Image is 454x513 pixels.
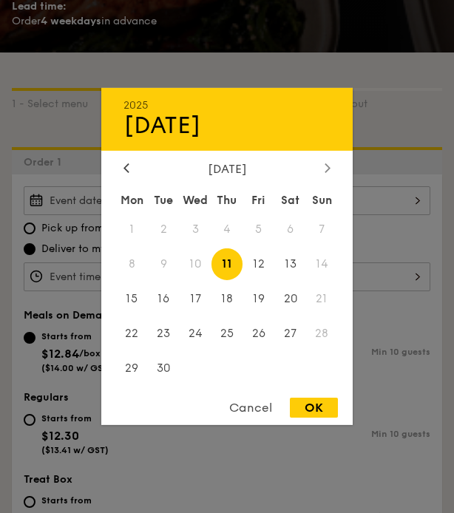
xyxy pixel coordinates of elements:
[306,283,338,315] span: 21
[180,283,211,315] span: 17
[116,214,148,245] span: 1
[180,187,211,214] div: Wed
[211,283,243,315] span: 18
[243,283,274,315] span: 19
[243,214,274,245] span: 5
[123,112,331,140] div: [DATE]
[211,317,243,349] span: 25
[123,162,331,176] div: [DATE]
[243,248,274,280] span: 12
[148,283,180,315] span: 16
[274,317,306,349] span: 27
[116,283,148,315] span: 15
[274,248,306,280] span: 13
[148,248,180,280] span: 9
[148,317,180,349] span: 23
[211,248,243,280] span: 11
[148,214,180,245] span: 2
[116,248,148,280] span: 8
[148,352,180,384] span: 30
[211,214,243,245] span: 4
[116,352,148,384] span: 29
[116,187,148,214] div: Mon
[243,317,274,349] span: 26
[116,317,148,349] span: 22
[274,214,306,245] span: 6
[306,214,338,245] span: 7
[180,248,211,280] span: 10
[306,187,338,214] div: Sun
[306,248,338,280] span: 14
[214,398,287,418] div: Cancel
[274,283,306,315] span: 20
[180,214,211,245] span: 3
[243,187,274,214] div: Fri
[123,99,331,112] div: 2025
[148,187,180,214] div: Tue
[274,187,306,214] div: Sat
[306,317,338,349] span: 28
[180,317,211,349] span: 24
[211,187,243,214] div: Thu
[290,398,338,418] div: OK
